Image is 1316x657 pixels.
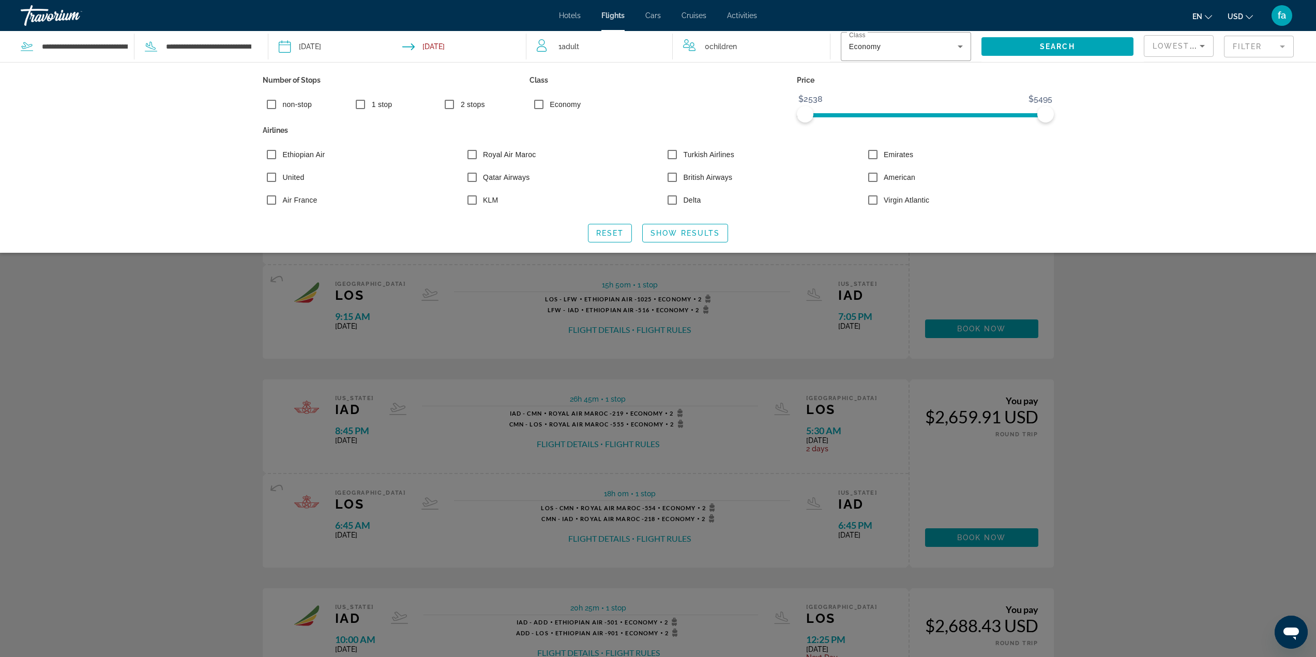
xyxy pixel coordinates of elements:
a: Travorium [21,2,124,29]
a: Cars [645,11,661,20]
p: Class [530,73,786,87]
span: ngx-slider-max [1037,106,1054,123]
button: User Menu [1268,5,1295,26]
button: Reset [588,224,632,242]
label: United [281,172,305,182]
label: Royal Air Maroc [481,149,536,160]
a: Hotels [559,11,581,20]
label: Qatar Airways [481,172,530,182]
iframe: Button to launch messaging window [1275,616,1308,649]
span: 1 [558,39,579,54]
span: Show Results [651,229,720,237]
span: non-stop [283,100,312,109]
span: en [1192,12,1202,21]
label: Air France [281,195,317,205]
span: Economy [849,42,881,51]
label: American [882,172,915,182]
a: Cruises [682,11,706,20]
button: Change currency [1228,9,1253,24]
span: Search [1040,42,1075,51]
span: $5495 [1027,91,1054,107]
span: fa [1278,10,1286,21]
span: $2538 [797,91,824,107]
button: Depart date: Dec 19, 2025 [279,31,321,62]
p: Price [797,73,1054,87]
button: Show Results [642,224,728,242]
label: Turkish Airlines [682,149,734,160]
span: 1 stop [372,100,392,109]
button: Search [981,37,1133,56]
p: Airlines [263,123,1054,137]
button: Filter [1224,35,1294,58]
span: Children [709,42,737,51]
button: Return date: Jan 17, 2026 [402,31,445,62]
p: Number of Stops [263,73,520,87]
button: Change language [1192,9,1212,24]
span: Lowest Price [1153,42,1219,50]
label: Emirates [882,149,913,160]
label: Delta [682,195,701,205]
label: British Airways [682,172,733,182]
label: Virgin Atlantic [882,195,929,205]
ngx-slider: ngx-slider [797,113,1054,115]
a: Flights [601,11,625,20]
span: Adult [562,42,579,51]
mat-label: Class [849,32,866,39]
label: KLM [481,195,498,205]
span: Economy [550,100,581,109]
span: 0 [705,39,737,54]
label: Ethiopian Air [281,149,325,160]
button: Travelers: 1 adult, 0 children [526,31,830,62]
span: 2 stops [461,100,485,109]
span: Reset [596,229,624,237]
span: USD [1228,12,1243,21]
mat-select: Sort by [1153,40,1205,52]
a: Activities [727,11,757,20]
span: ngx-slider [797,106,813,123]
